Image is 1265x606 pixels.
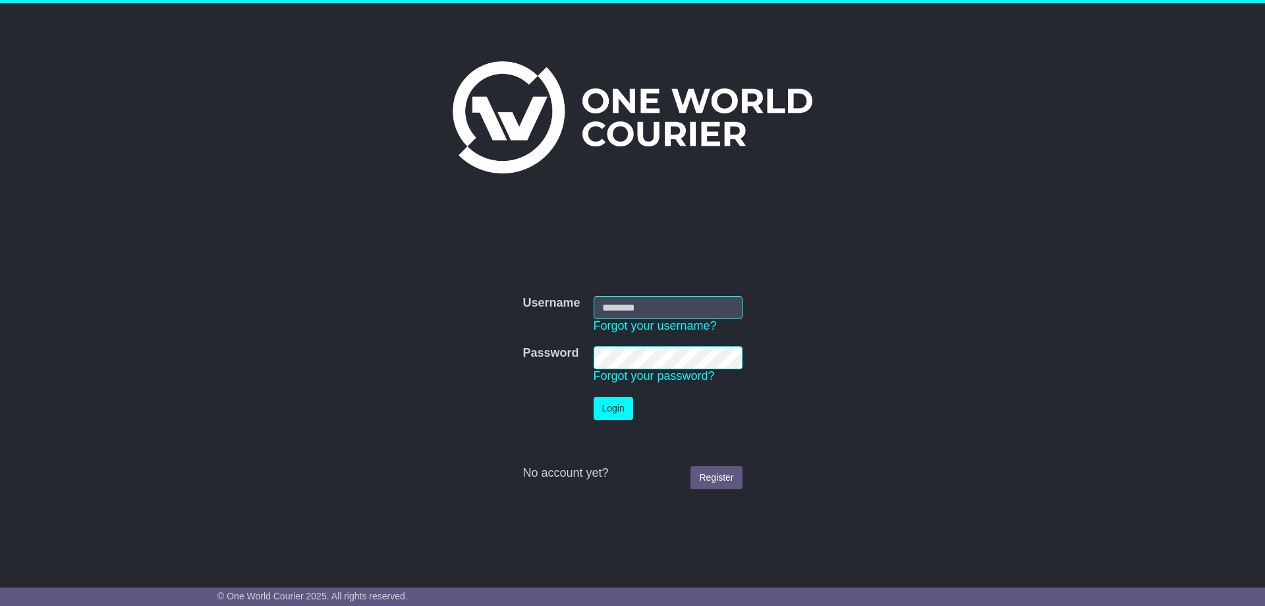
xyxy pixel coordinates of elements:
div: No account yet? [522,466,742,481]
a: Forgot your password? [594,369,715,382]
a: Forgot your username? [594,319,717,332]
span: © One World Courier 2025. All rights reserved. [217,591,408,601]
a: Register [690,466,742,489]
label: Username [522,296,580,311]
label: Password [522,346,578,361]
img: One World [453,61,812,173]
button: Login [594,397,633,420]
